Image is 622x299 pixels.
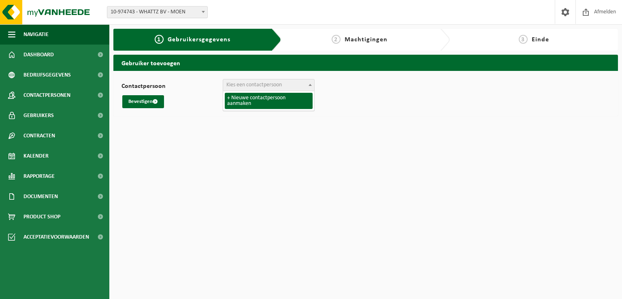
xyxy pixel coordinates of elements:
[23,227,89,247] span: Acceptatievoorwaarden
[23,186,58,207] span: Documenten
[345,36,388,43] span: Machtigingen
[332,35,341,44] span: 2
[23,126,55,146] span: Contracten
[532,36,549,43] span: Einde
[23,105,54,126] span: Gebruikers
[107,6,207,18] span: 10-974743 - WHATTZ BV - MOEN
[23,65,71,85] span: Bedrijfsgegevens
[23,45,54,65] span: Dashboard
[226,82,282,88] span: Kies een contactpersoon
[23,146,49,166] span: Kalender
[168,36,230,43] span: Gebruikersgegevens
[23,166,55,186] span: Rapportage
[122,95,164,108] button: Bevestigen
[519,35,528,44] span: 3
[107,6,208,18] span: 10-974743 - WHATTZ BV - MOEN
[225,93,313,109] li: + Nieuwe contactpersoon aanmaken
[23,85,70,105] span: Contactpersonen
[23,24,49,45] span: Navigatie
[113,55,618,70] h2: Gebruiker toevoegen
[121,83,223,91] label: Contactpersoon
[23,207,60,227] span: Product Shop
[155,35,164,44] span: 1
